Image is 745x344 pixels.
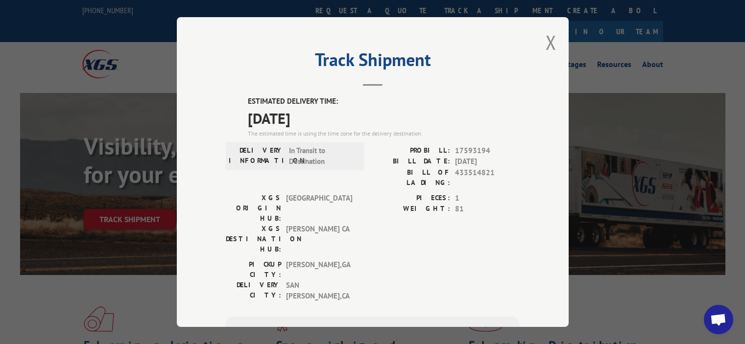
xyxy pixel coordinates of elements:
[455,204,520,215] span: 81
[286,280,352,302] span: SAN [PERSON_NAME] , CA
[229,145,284,167] label: DELIVERY INFORMATION:
[455,193,520,204] span: 1
[286,193,352,224] span: [GEOGRAPHIC_DATA]
[373,145,450,157] label: PROBILL:
[226,224,281,254] label: XGS DESTINATION HUB:
[455,167,520,188] span: 433514821
[373,156,450,167] label: BILL DATE:
[248,107,520,129] span: [DATE]
[455,156,520,167] span: [DATE]
[226,259,281,280] label: PICKUP CITY:
[226,53,520,71] h2: Track Shipment
[289,145,355,167] span: In Transit to Destination
[226,280,281,302] label: DELIVERY CITY:
[373,167,450,188] label: BILL OF LADING:
[455,145,520,157] span: 17593194
[546,29,556,55] button: Close modal
[226,193,281,224] label: XGS ORIGIN HUB:
[704,305,733,334] a: Open chat
[248,96,520,107] label: ESTIMATED DELIVERY TIME:
[248,129,520,138] div: The estimated time is using the time zone for the delivery destination.
[373,204,450,215] label: WEIGHT:
[286,259,352,280] span: [PERSON_NAME] , GA
[286,224,352,254] span: [PERSON_NAME] CA
[373,193,450,204] label: PIECES:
